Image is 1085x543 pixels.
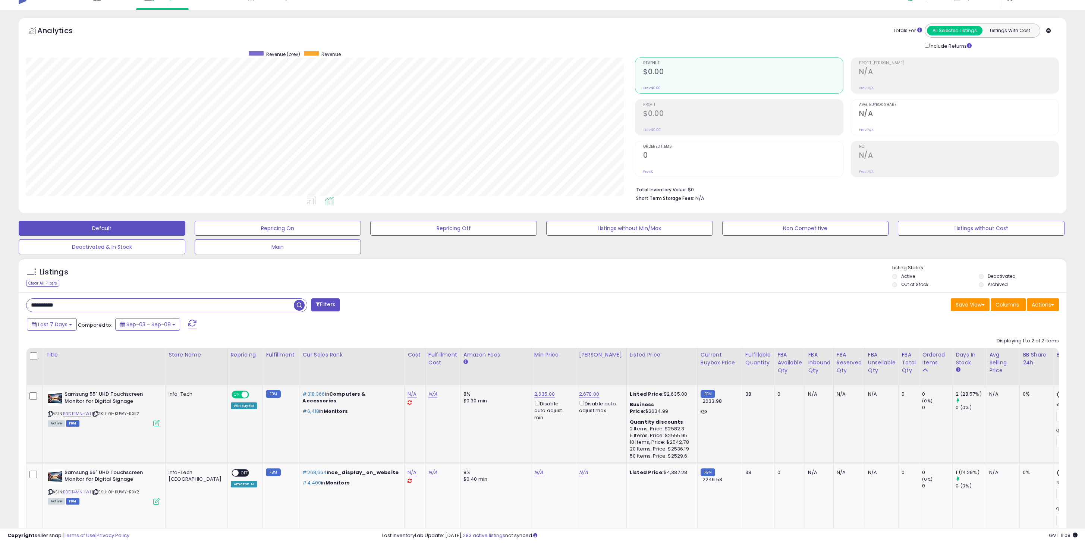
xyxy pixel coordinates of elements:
[579,390,599,398] a: 2,670.00
[463,476,525,483] div: $0.40 min
[63,489,91,495] a: B0DT4MNHW1
[630,390,664,398] b: Listed Price:
[702,398,722,405] span: 2633.98
[579,469,588,476] a: N/A
[643,169,654,174] small: Prev: 0
[48,420,65,427] span: All listings currently available for purchase on Amazon
[777,351,802,374] div: FBA Available Qty
[78,321,112,329] span: Compared to:
[1023,469,1047,476] div: 0%
[956,391,986,398] div: 2 (28.57%)
[248,392,260,398] span: OFF
[701,351,739,367] div: Current Buybox Price
[701,390,715,398] small: FBM
[302,469,327,476] span: #268,664
[48,469,63,484] img: 31a8boE1T1L._SL40_.jpg
[65,391,155,407] b: Samsung 55" UHD Touchscreen Monitor for Digital Signage
[302,390,325,398] span: #318,366
[302,479,321,486] span: #4,400
[927,26,982,35] button: All Selected Listings
[982,26,1038,35] button: Listings With Cost
[956,367,960,373] small: Days In Stock.
[38,321,67,328] span: Last 7 Days
[777,469,799,476] div: 0
[837,391,859,398] div: N/A
[66,420,79,427] span: FBM
[428,390,437,398] a: N/A
[302,480,399,486] p: in
[922,351,949,367] div: Ordered Items
[808,469,828,476] div: N/A
[463,391,525,398] div: 8%
[630,439,692,446] div: 10 Items, Price: $2542.78
[630,446,692,452] div: 20 Items, Price: $2536.19
[37,25,87,38] h5: Analytics
[115,318,180,331] button: Sep-03 - Sep-09
[321,51,341,57] span: Revenue
[579,351,623,359] div: [PERSON_NAME]
[956,469,986,476] div: 1 (14.29%)
[266,51,300,57] span: Revenue (prev)
[892,264,1067,271] p: Listing States:
[643,109,843,119] h2: $0.00
[546,221,713,236] button: Listings without Min/Max
[859,169,874,174] small: Prev: N/A
[66,498,79,505] span: FBM
[534,469,543,476] a: N/A
[169,391,222,398] div: Info-Tech
[7,532,35,539] strong: Copyright
[956,351,983,367] div: Days In Stock
[988,273,1016,279] label: Deactivated
[46,351,162,359] div: Title
[989,469,1014,476] div: N/A
[302,390,365,404] span: Computers & Accessories
[19,239,185,254] button: Deactivated & In Stock
[722,221,889,236] button: Non Competitive
[996,301,1019,308] span: Columns
[19,221,185,236] button: Default
[859,145,1059,149] span: ROI
[428,351,457,367] div: Fulfillment Cost
[643,103,843,107] span: Profit
[636,195,694,201] b: Short Term Storage Fees:
[63,411,91,417] a: B0DT4MNHW1
[325,479,350,486] span: Monitors
[991,298,1026,311] button: Columns
[65,469,155,485] b: Samsung 55" UHD Touchscreen Monitor for Digital Signage
[266,390,280,398] small: FBM
[408,351,422,359] div: Cost
[48,391,160,426] div: ASIN:
[989,351,1016,374] div: Avg Selling Price
[988,281,1008,288] label: Archived
[266,351,296,359] div: Fulfillment
[893,27,922,34] div: Totals For
[534,390,555,398] a: 2,635.00
[48,498,65,505] span: All listings currently available for purchase on Amazon
[1023,391,1047,398] div: 0%
[630,432,692,439] div: 5 Items, Price: $2555.95
[463,351,528,359] div: Amazon Fees
[195,239,361,254] button: Main
[231,351,260,359] div: Repricing
[92,411,139,417] span: | SKU: 0I-KUWY-RXK2
[463,532,505,539] a: 283 active listings
[579,399,621,414] div: Disable auto adjust max
[370,221,537,236] button: Repricing Off
[97,532,129,539] a: Privacy Policy
[534,399,570,421] div: Disable auto adjust min
[922,404,952,411] div: 0
[428,469,437,476] a: N/A
[630,401,692,415] div: $2634.99
[302,408,399,415] p: in
[919,41,981,50] div: Include Returns
[643,145,843,149] span: Ordered Items
[266,468,280,476] small: FBM
[239,470,251,476] span: OFF
[630,351,694,359] div: Listed Price
[1023,351,1050,367] div: BB Share 24h.
[837,351,862,374] div: FBA Reserved Qty
[232,392,242,398] span: ON
[643,61,843,65] span: Revenue
[922,391,952,398] div: 0
[859,103,1059,107] span: Avg. Buybox Share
